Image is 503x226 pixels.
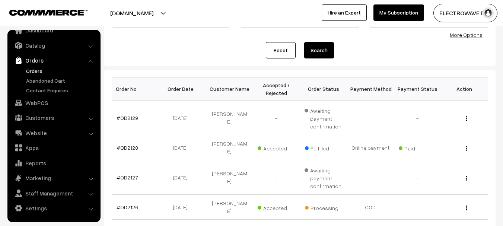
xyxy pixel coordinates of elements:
[305,165,343,190] span: Awaiting payment confirmation
[9,10,87,15] img: COMMMERCE
[112,77,159,101] th: Order No
[159,77,206,101] th: Order Date
[9,54,98,67] a: Orders
[466,176,467,181] img: Menu
[399,143,436,152] span: Paid
[322,4,367,21] a: Hire an Expert
[300,77,347,101] th: Order Status
[441,77,488,101] th: Action
[84,4,179,22] button: [DOMAIN_NAME]
[159,135,206,160] td: [DATE]
[9,7,74,16] a: COMMMERCE
[373,4,424,21] a: My Subscription
[24,86,98,94] a: Contact Enquires
[206,77,253,101] th: Customer Name
[347,195,394,220] td: COD
[206,160,253,195] td: [PERSON_NAME]
[206,101,253,135] td: [PERSON_NAME]
[9,171,98,185] a: Marketing
[433,4,497,22] button: ELECTROWAVE DE…
[117,174,138,181] a: #OD2127
[305,105,343,130] span: Awaiting payment confirmation
[9,187,98,200] a: Staff Management
[159,195,206,220] td: [DATE]
[159,160,206,195] td: [DATE]
[394,77,441,101] th: Payment Status
[9,156,98,170] a: Reports
[9,141,98,155] a: Apps
[117,115,138,121] a: #OD2129
[9,96,98,109] a: WebPOS
[253,160,300,195] td: -
[394,160,441,195] td: -
[253,101,300,135] td: -
[9,23,98,37] a: Dashboard
[347,77,394,101] th: Payment Method
[253,77,300,101] th: Accepted / Rejected
[258,143,295,152] span: Accepted
[9,111,98,124] a: Customers
[483,7,494,19] img: user
[9,126,98,140] a: Website
[466,146,467,151] img: Menu
[206,195,253,220] td: [PERSON_NAME]
[24,67,98,75] a: Orders
[304,42,334,58] button: Search
[258,202,295,212] span: Accepted
[466,206,467,210] img: Menu
[466,116,467,121] img: Menu
[305,143,342,152] span: Fulfilled
[9,39,98,52] a: Catalog
[117,204,138,210] a: #OD2126
[305,202,342,212] span: Processing
[206,135,253,160] td: [PERSON_NAME]
[9,201,98,215] a: Settings
[117,144,138,151] a: #OD2128
[159,101,206,135] td: [DATE]
[394,195,441,220] td: -
[450,32,483,38] a: More Options
[394,101,441,135] td: -
[24,77,98,85] a: Abandoned Cart
[347,135,394,160] td: Online payment
[266,42,296,58] a: Reset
